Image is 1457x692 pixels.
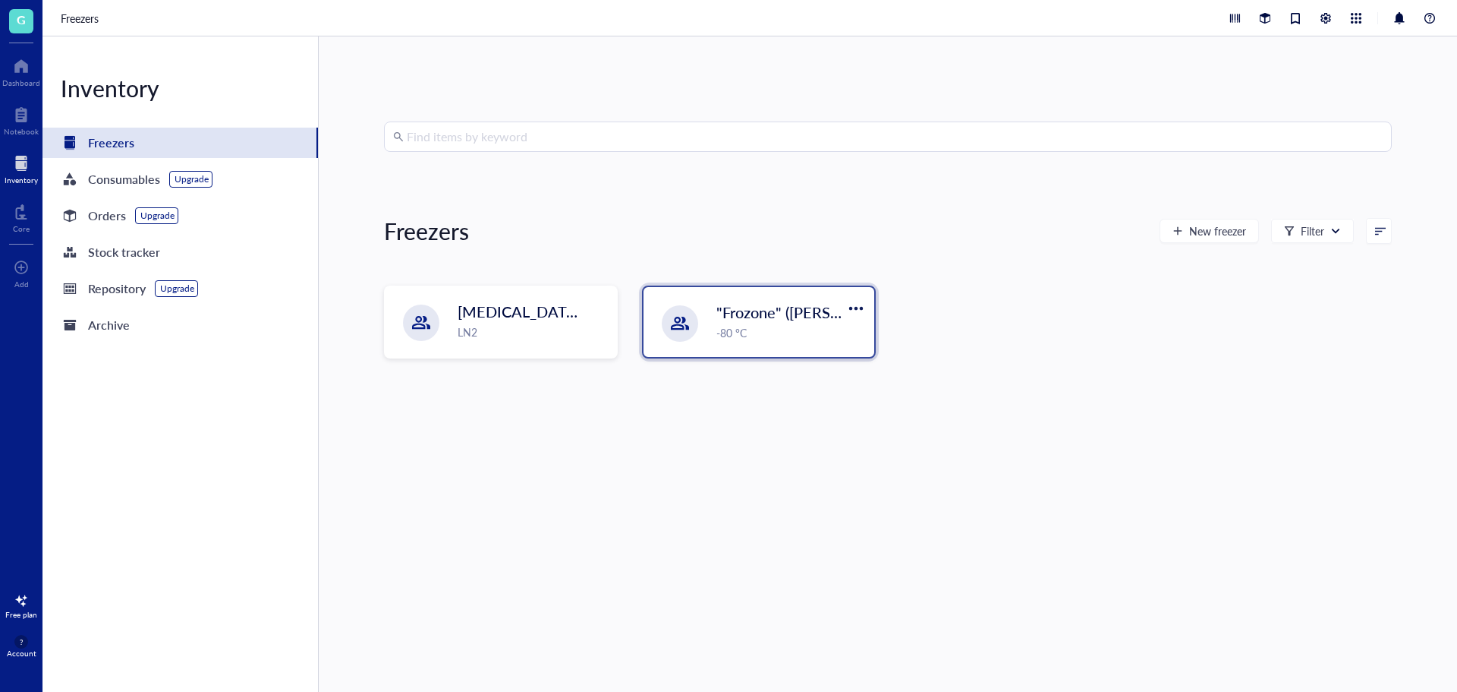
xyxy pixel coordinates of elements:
[88,242,160,263] div: Stock tracker
[716,324,865,341] div: -80 °C
[5,610,37,619] div: Free plan
[17,10,26,29] span: G
[88,132,134,153] div: Freezers
[458,324,608,340] div: LN2
[4,127,39,136] div: Notebook
[5,175,38,185] div: Inventory
[13,200,30,233] a: Core
[13,224,30,233] div: Core
[1160,219,1259,243] button: New freezer
[88,314,130,336] div: Archive
[1301,223,1324,239] div: Filter
[42,310,318,340] a: Archive
[61,10,102,27] a: Freezers
[14,280,29,289] div: Add
[160,283,194,295] div: Upgrade
[7,649,36,658] div: Account
[42,73,318,103] div: Inventory
[88,205,126,226] div: Orders
[384,216,469,246] div: Freezers
[20,637,23,646] span: ?
[42,128,318,158] a: Freezers
[458,301,897,322] span: [MEDICAL_DATA] Storage ([PERSON_NAME]/[PERSON_NAME])
[4,103,39,136] a: Notebook
[42,237,318,267] a: Stock tracker
[42,273,318,304] a: RepositoryUpgrade
[88,278,146,299] div: Repository
[716,302,1043,323] span: "Frozone" ([PERSON_NAME]/[PERSON_NAME])
[42,164,318,194] a: ConsumablesUpgrade
[140,210,175,222] div: Upgrade
[175,173,209,185] div: Upgrade
[2,78,40,87] div: Dashboard
[42,201,318,231] a: OrdersUpgrade
[1189,225,1246,237] span: New freezer
[88,169,160,190] div: Consumables
[2,54,40,87] a: Dashboard
[5,151,38,185] a: Inventory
